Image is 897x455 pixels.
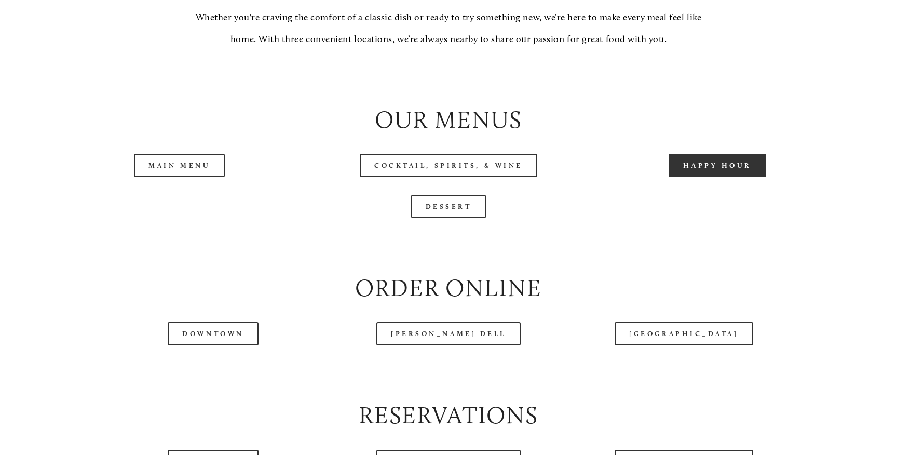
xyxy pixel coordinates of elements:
a: [GEOGRAPHIC_DATA] [615,322,753,345]
h2: Reservations [54,398,844,432]
h2: Order Online [54,271,844,304]
a: Main Menu [134,154,225,177]
a: Happy Hour [669,154,766,177]
a: Cocktail, Spirits, & Wine [360,154,537,177]
a: [PERSON_NAME] Dell [376,322,521,345]
h2: Our Menus [54,103,844,136]
a: Dessert [411,195,486,218]
a: Downtown [168,322,258,345]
